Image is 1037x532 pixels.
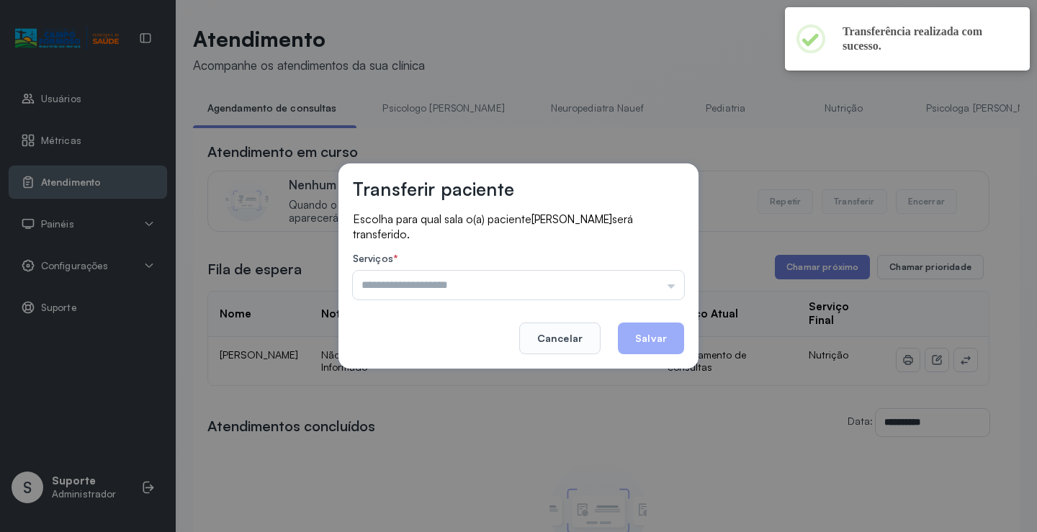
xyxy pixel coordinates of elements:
span: [PERSON_NAME] [531,212,612,226]
button: Cancelar [519,323,601,354]
h3: Transferir paciente [353,178,514,200]
span: Serviços [353,252,393,264]
p: Escolha para qual sala o(a) paciente será transferido. [353,212,684,241]
h2: Transferência realizada com sucesso. [843,24,1007,53]
button: Salvar [618,323,684,354]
